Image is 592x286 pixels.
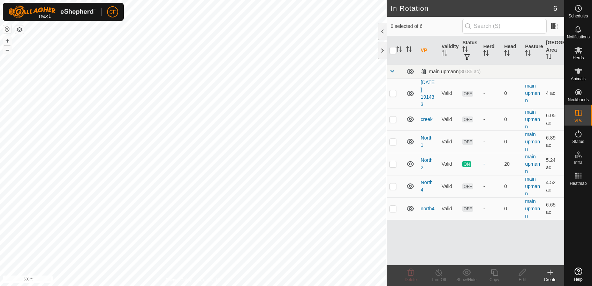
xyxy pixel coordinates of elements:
a: main upmann [525,109,540,129]
span: OFF [462,91,473,97]
span: 0 selected of 6 [391,23,462,30]
a: north4 [421,206,435,211]
td: Valid [439,197,460,220]
div: Copy [480,277,508,283]
a: main upmann [525,83,540,103]
td: Valid [439,175,460,197]
p-sorticon: Activate to sort [462,47,468,53]
span: OFF [462,206,473,212]
td: Valid [439,153,460,175]
th: [GEOGRAPHIC_DATA] Area [543,36,564,65]
div: Turn Off [425,277,453,283]
p-sorticon: Activate to sort [483,51,489,57]
td: Valid [439,130,460,153]
span: Status [572,140,584,144]
input: Search (S) [462,19,547,33]
th: Head [501,36,522,65]
a: main upmann [525,176,540,196]
span: Schedules [568,14,588,18]
span: ON [462,161,471,167]
p-sorticon: Activate to sort [442,51,447,57]
a: main upmann [525,131,540,152]
td: 0 [501,175,522,197]
a: Privacy Policy [166,277,192,283]
a: Contact Us [200,277,221,283]
div: - [483,160,499,168]
div: Show/Hide [453,277,480,283]
span: Notifications [567,35,590,39]
a: North 4 [421,180,433,193]
div: - [483,90,499,97]
td: Valid [439,78,460,108]
p-sorticon: Activate to sort [406,47,412,53]
p-sorticon: Activate to sort [396,47,402,53]
a: [DATE] 191433 [421,80,435,107]
span: OFF [462,183,473,189]
div: - [483,116,499,123]
span: Neckbands [568,98,589,102]
td: 0 [501,197,522,220]
td: 0 [501,130,522,153]
p-sorticon: Activate to sort [525,51,531,57]
span: OFF [462,139,473,145]
td: 20 [501,153,522,175]
td: 0 [501,108,522,130]
span: CF [109,8,116,16]
span: Infra [574,160,582,165]
td: Valid [439,108,460,130]
a: Help [564,265,592,284]
span: Animals [571,77,586,81]
div: Edit [508,277,536,283]
button: – [3,46,12,54]
span: OFF [462,116,473,122]
div: - [483,138,499,145]
button: + [3,37,12,45]
span: Delete [405,277,417,282]
a: North 2 [421,157,433,170]
span: Heatmap [570,181,587,186]
a: creek [421,116,433,122]
th: VP [418,36,439,65]
a: main upmann [525,154,540,174]
button: Reset Map [3,25,12,33]
span: VPs [574,119,582,123]
span: 6 [553,3,557,14]
th: Pasture [522,36,543,65]
td: 0 [501,78,522,108]
img: Gallagher Logo [8,6,96,18]
td: 4.52 ac [543,175,564,197]
td: 5.24 ac [543,153,564,175]
td: 6.05 ac [543,108,564,130]
span: Herds [572,56,584,60]
td: 6.89 ac [543,130,564,153]
span: (80.85 ac) [458,69,480,74]
th: Herd [480,36,501,65]
button: Map Layers [15,25,24,34]
div: main upmann [421,69,481,75]
a: North 1 [421,135,433,148]
td: 4 ac [543,78,564,108]
th: Validity [439,36,460,65]
td: 6.65 ac [543,197,564,220]
p-sorticon: Activate to sort [546,55,552,60]
div: Create [536,277,564,283]
div: - [483,205,499,212]
div: - [483,183,499,190]
p-sorticon: Activate to sort [504,51,510,57]
span: Help [574,277,583,281]
h2: In Rotation [391,4,553,13]
th: Status [460,36,480,65]
a: main upmann [525,198,540,219]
